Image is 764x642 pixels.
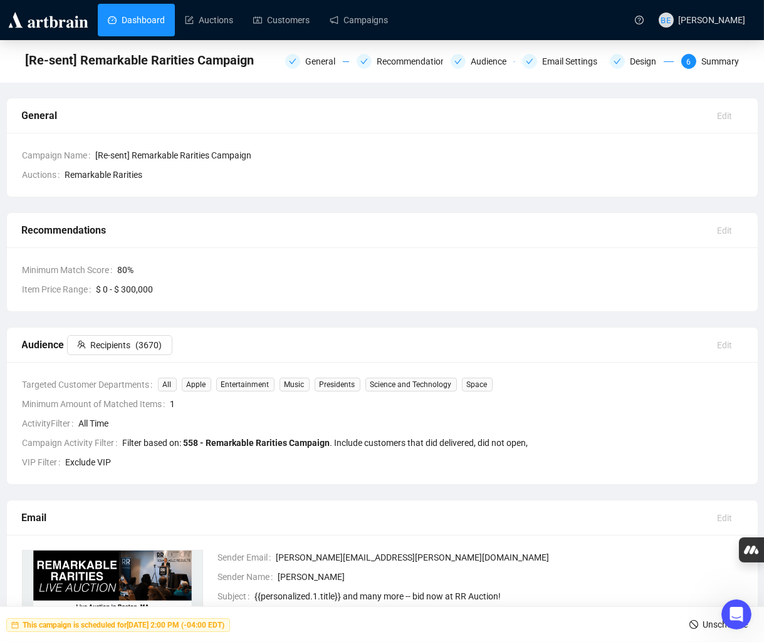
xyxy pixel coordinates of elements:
[476,438,528,448] span: did not open ,
[118,263,743,277] span: 80 %
[708,220,743,241] button: Edit
[280,378,310,391] span: Music
[278,570,743,584] span: [PERSON_NAME]
[661,13,671,26] span: BE
[276,551,743,564] span: [PERSON_NAME][EMAIL_ADDRESS][PERSON_NAME][DOMAIN_NAME]
[22,510,708,526] div: Email
[77,340,86,349] span: team
[542,54,605,69] div: Email Settings
[462,378,493,391] span: Space
[614,58,621,65] span: check
[305,54,343,69] div: General
[330,4,388,36] a: Campaigns
[681,54,739,69] div: 6Summary
[216,378,275,391] span: Entertainment
[6,10,90,30] img: logo
[451,54,515,69] div: Audience
[11,621,19,629] span: calendar
[701,54,739,69] div: Summary
[22,108,708,123] div: General
[96,148,743,162] span: [Re-sent] Remarkable Rarities Campaign
[23,436,123,450] span: Campaign Activity Filter
[522,54,602,69] div: Email Settings
[424,438,476,448] span: did delivered ,
[708,335,743,355] button: Edit
[217,570,278,584] span: Sender Name
[23,282,97,296] span: Item Price Range
[253,4,310,36] a: Customers
[23,397,170,411] span: Minimum Amount of Matched Items
[526,58,533,65] span: check
[217,589,254,603] span: Subject
[708,508,743,528] button: Edit
[91,338,131,352] span: Recipients
[23,621,225,629] strong: This campaign is scheduled for [DATE] 2:00 PM (-04:00 EDT)
[708,106,743,126] button: Edit
[365,378,457,391] span: Science and Technology
[687,58,691,66] span: 6
[170,397,743,411] span: 1
[289,58,296,65] span: check
[679,614,758,634] button: Unschedule
[136,338,162,352] span: ( 3670 )
[721,599,751,629] iframe: Intercom live chat
[23,378,158,391] span: Targeted Customer Departments
[25,50,254,70] span: [Re-sent] Remarkable Rarities Campaign
[182,378,211,391] span: Apple
[184,438,528,448] span: . Include customers that
[454,58,462,65] span: check
[97,282,743,296] span: $ 0 - $ 300,000
[79,417,743,430] span: All Time
[65,168,143,182] span: Remarkable Rarities
[23,148,96,162] span: Campaign Name
[285,54,349,69] div: General
[23,417,79,430] span: ActivityFilter
[23,455,66,469] span: VIP Filter
[360,58,368,65] span: check
[184,438,330,448] b: 558 - Remarkable Rarities Campaign
[22,339,172,351] span: Audience
[158,378,177,391] span: All
[23,168,65,182] span: Auctions
[679,15,746,25] span: [PERSON_NAME]
[185,4,233,36] a: Auctions
[471,54,514,69] div: Audience
[377,54,458,69] div: Recommendations
[217,551,276,564] span: Sender Email
[23,263,118,277] span: Minimum Match Score
[630,54,664,69] div: Design
[254,589,743,603] span: {{personalized.1.title}} and many more -- bid now at RR Auction!
[357,54,443,69] div: Recommendations
[610,54,674,69] div: Design
[635,16,644,24] span: question-circle
[67,335,172,355] button: Recipients(3670)
[315,378,360,391] span: Presidents
[703,607,748,642] span: Unschedule
[108,4,165,36] a: Dashboard
[22,222,708,238] div: Recommendations
[66,455,743,469] span: Exclude VIP
[689,620,698,629] span: stop
[123,436,528,450] div: Filter based on:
